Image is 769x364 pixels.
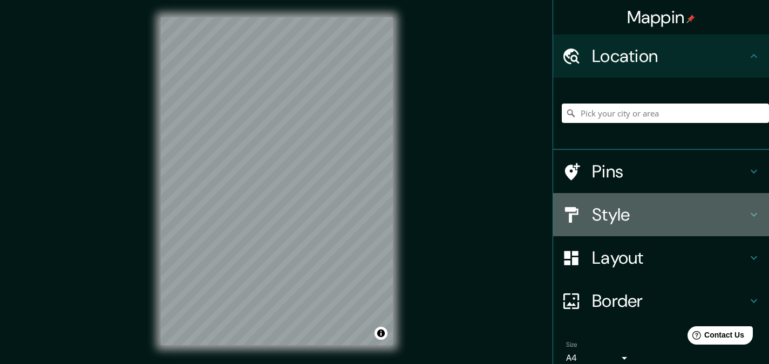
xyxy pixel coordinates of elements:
[553,35,769,78] div: Location
[553,193,769,236] div: Style
[161,17,393,345] canvas: Map
[686,15,695,23] img: pin-icon.png
[553,150,769,193] div: Pins
[566,340,577,349] label: Size
[592,290,747,312] h4: Border
[562,104,769,123] input: Pick your city or area
[553,279,769,322] div: Border
[553,236,769,279] div: Layout
[673,322,757,352] iframe: Help widget launcher
[592,204,747,225] h4: Style
[627,6,696,28] h4: Mappin
[592,45,747,67] h4: Location
[592,247,747,269] h4: Layout
[375,327,387,340] button: Toggle attribution
[592,161,747,182] h4: Pins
